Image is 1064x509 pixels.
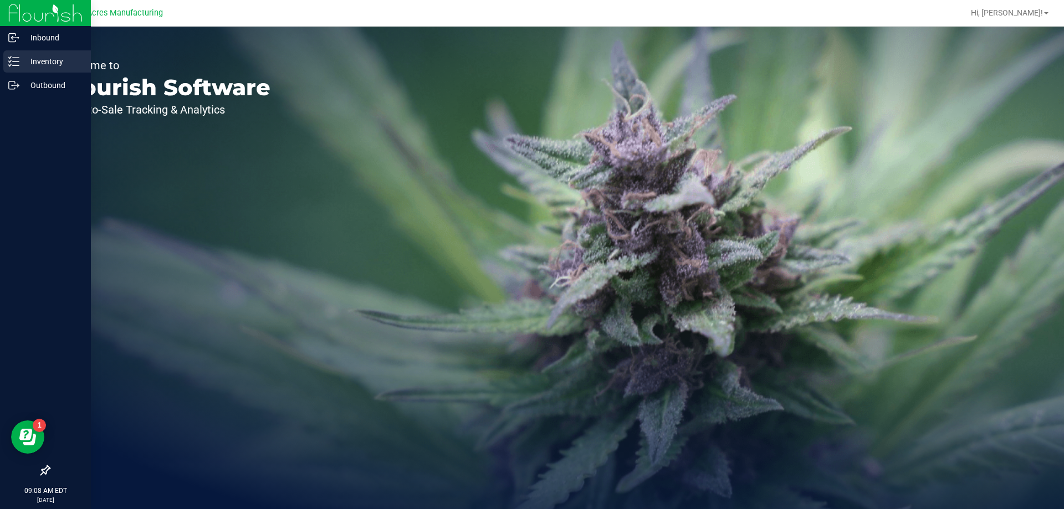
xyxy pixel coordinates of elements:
[60,104,270,115] p: Seed-to-Sale Tracking & Analytics
[19,55,86,68] p: Inventory
[8,80,19,91] inline-svg: Outbound
[60,60,270,71] p: Welcome to
[5,496,86,504] p: [DATE]
[971,8,1043,17] span: Hi, [PERSON_NAME]!
[11,420,44,454] iframe: Resource center
[63,8,163,18] span: Green Acres Manufacturing
[19,79,86,92] p: Outbound
[33,419,46,432] iframe: Resource center unread badge
[5,486,86,496] p: 09:08 AM EDT
[60,76,270,99] p: Flourish Software
[8,56,19,67] inline-svg: Inventory
[19,31,86,44] p: Inbound
[8,32,19,43] inline-svg: Inbound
